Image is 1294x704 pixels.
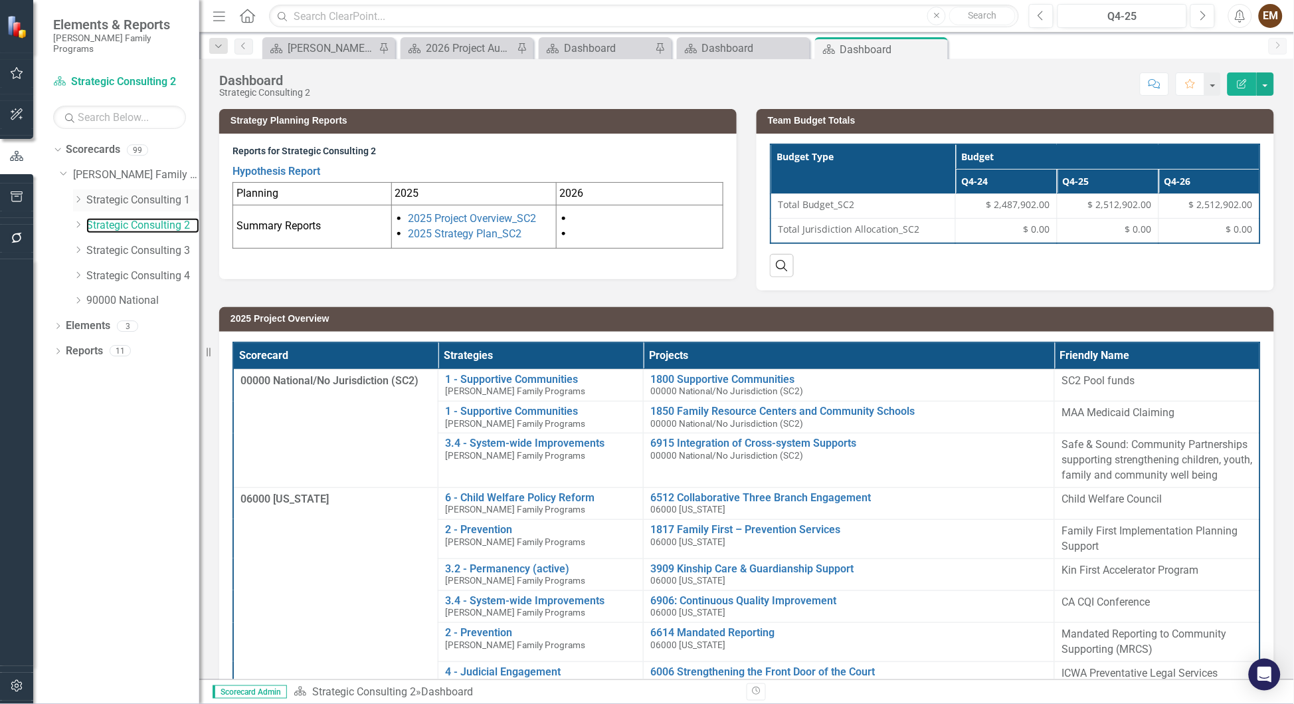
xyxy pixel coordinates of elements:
[438,558,644,590] td: Double-Click to Edit Right Click for Context Menu
[445,524,636,536] a: 2 - Prevention
[650,437,1048,449] a: 6915 Integration of Cross-system Supports
[1125,223,1152,236] span: $ 0.00
[438,519,644,558] td: Double-Click to Edit Right Click for Context Menu
[445,437,636,449] a: 3.4 - System-wide Improvements
[66,318,110,334] a: Elements
[445,386,585,396] span: [PERSON_NAME] Family Programs
[409,212,537,225] a: 2025 Project Overview_SC2
[110,346,131,357] div: 11
[1055,369,1260,401] td: Double-Click to Edit
[53,17,186,33] span: Elements & Reports
[445,504,585,515] span: [PERSON_NAME] Family Programs
[445,607,585,618] span: [PERSON_NAME] Family Programs
[1249,659,1281,691] div: Open Intercom Messenger
[1062,525,1238,552] span: Family First Implementation Planning Support
[288,40,375,57] div: [PERSON_NAME] Overview
[778,223,949,236] span: Total Jurisdiction Allocation_SC2
[1055,590,1260,622] td: Double-Click to Edit
[445,406,636,417] a: 1 - Supportive Communities
[445,595,636,607] a: 3.4 - System-wide Improvements
[438,369,644,401] td: Double-Click to Edit Right Click for Context Menu
[404,40,513,57] a: 2026 Project Audit Dashboard
[644,369,1055,401] td: Double-Click to Edit Right Click for Context Menu
[1088,198,1152,211] span: $ 2,512,902.00
[650,450,803,461] span: 00000 National/No Jurisdiction (SC2)
[1062,406,1174,419] span: MAA Medicaid Claiming
[564,40,652,57] div: Dashboard
[644,519,1055,558] td: Double-Click to Edit Right Click for Context Menu
[445,627,636,639] a: 2 - Prevention
[53,106,186,129] input: Search Below...
[1055,402,1260,433] td: Double-Click to Edit
[438,487,644,519] td: Double-Click to Edit Right Click for Context Menu
[650,627,1048,639] a: 6614 Mandated Reporting
[1062,667,1218,679] span: ICWA Preventative Legal Services
[445,563,636,575] a: 3.2 - Permanency (active)
[1062,493,1162,505] span: Child Welfare Council
[702,40,806,57] div: Dashboard
[650,575,725,586] span: 06000 [US_STATE]
[1259,4,1283,28] button: EM
[240,493,329,505] span: 06000 [US_STATE]
[650,678,725,689] span: 06000 [US_STATE]
[240,374,418,387] span: 00000 National/No Jurisdiction (SC2)
[650,595,1048,607] a: 6906: Continuous Quality Improvement
[445,575,585,586] span: [PERSON_NAME] Family Programs
[232,165,320,177] a: Hypothesis Report
[680,40,806,57] a: Dashboard
[445,492,636,504] a: 6 - Child Welfare Policy Reform
[438,661,644,693] td: Double-Click to Edit Right Click for Context Menu
[1189,198,1253,211] span: $ 2,512,902.00
[86,193,199,208] a: Strategic Consulting 1
[650,524,1048,536] a: 1817 Family First – Prevention Services
[66,142,120,158] a: Scorecards
[53,74,186,90] a: Strategic Consulting 2
[233,183,392,205] td: Planning
[969,10,997,21] span: Search
[650,406,1048,417] a: 1850 Family Resource Centers and Community Schools
[438,402,644,433] td: Double-Click to Edit Right Click for Context Menu
[445,678,585,689] span: [PERSON_NAME] Family Programs
[644,661,1055,693] td: Double-Click to Edit Right Click for Context Menu
[644,433,1055,488] td: Double-Click to Edit Right Click for Context Menu
[650,418,803,429] span: 00000 National/No Jurisdiction (SC2)
[236,219,388,234] p: Summary Reports
[231,116,730,126] h3: Strategy Planning Reports
[294,685,737,700] div: »
[650,536,725,547] span: 06000 [US_STATE]
[1055,623,1260,662] td: Double-Click to Edit
[86,218,199,233] a: Strategic Consulting 2
[650,666,1048,678] a: 6006 Strengthening the Front Door of the Court
[986,198,1050,211] span: $ 2,487,902.00
[445,536,585,547] span: [PERSON_NAME] Family Programs
[1058,4,1187,28] button: Q4-25
[1226,223,1253,236] span: $ 0.00
[840,41,945,58] div: Dashboard
[445,374,636,386] a: 1 - Supportive Communities
[949,7,1016,25] button: Search
[1055,519,1260,558] td: Double-Click to Edit
[1055,661,1260,693] td: Double-Click to Edit
[650,374,1048,386] a: 1800 Supportive Communities
[426,40,513,57] div: 2026 Project Audit Dashboard
[650,504,725,515] span: 06000 [US_STATE]
[650,640,725,650] span: 06000 [US_STATE]
[213,685,287,699] span: Scorecard Admin
[778,198,949,211] span: Total Budget_SC2
[644,590,1055,622] td: Double-Click to Edit Right Click for Context Menu
[269,5,1019,28] input: Search ClearPoint...
[231,314,1267,324] h3: 2025 Project Overview
[644,402,1055,433] td: Double-Click to Edit Right Click for Context Menu
[409,227,522,240] a: 2025 Strategy Plan_SC2
[650,563,1048,575] a: 3909 Kinship Care & Guardianship Support
[86,269,199,284] a: Strategic Consulting 4
[127,144,148,156] div: 99
[644,487,1055,519] td: Double-Click to Edit Right Click for Context Menu
[266,40,375,57] a: [PERSON_NAME] Overview
[86,243,199,259] a: Strategic Consulting 3
[391,183,556,205] td: 2025
[445,666,636,678] a: 4 - Judicial Engagement
[1055,487,1260,519] td: Double-Click to Edit
[1062,438,1252,481] span: Safe & Sound: Community Partnerships supporting strengthening children, youth, family and communi...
